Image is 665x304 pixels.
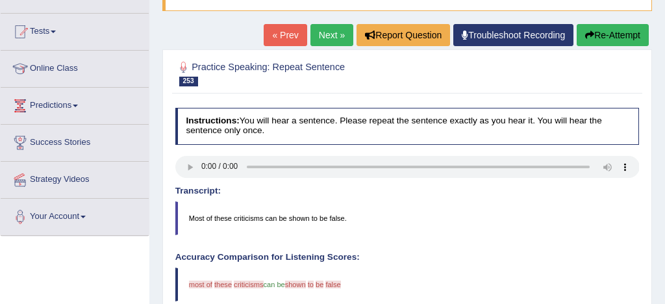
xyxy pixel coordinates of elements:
a: Strategy Videos [1,162,149,194]
span: can be [264,281,285,288]
button: Report Question [357,24,450,46]
a: Your Account [1,199,149,231]
blockquote: Most of these criticisms can be shown to be false. [175,201,640,235]
a: « Prev [264,24,307,46]
a: Online Class [1,51,149,83]
span: 253 [179,77,198,86]
a: Predictions [1,88,149,120]
h4: Accuracy Comparison for Listening Scores: [175,253,640,262]
a: Tests [1,14,149,46]
button: Re-Attempt [577,24,649,46]
span: false [325,281,340,288]
a: Troubleshoot Recording [453,24,573,46]
b: Instructions: [186,116,239,125]
a: Next » [310,24,353,46]
h4: Transcript: [175,186,640,196]
span: most of [189,281,212,288]
h2: Practice Speaking: Repeat Sentence [175,59,463,86]
h4: You will hear a sentence. Please repeat the sentence exactly as you hear it. You will hear the se... [175,108,640,145]
span: criticisms [234,281,263,288]
a: Success Stories [1,125,149,157]
span: be [316,281,323,288]
span: these [214,281,232,288]
span: to [308,281,314,288]
span: shown [285,281,306,288]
